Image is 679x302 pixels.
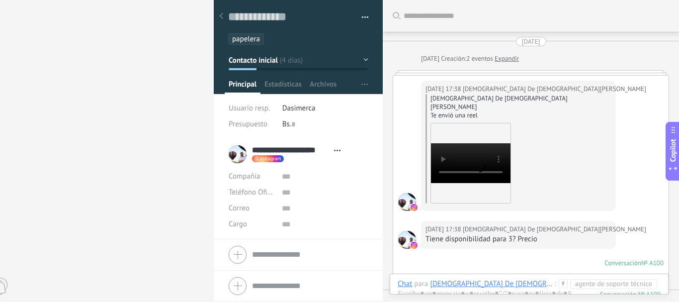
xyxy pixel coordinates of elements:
span: instagram [260,156,281,161]
a: Your browser does not support the video tag. [430,123,511,203]
video: Your browser does not support the video tag. [431,143,510,183]
button: Correo [229,201,250,216]
div: Creación: [421,54,519,64]
a: Expandir [495,54,519,64]
span: para [414,279,428,289]
img: instagram.svg [411,204,418,211]
span: Correo [229,203,250,213]
div: [DEMOGRAPHIC_DATA] De [DEMOGRAPHIC_DATA][PERSON_NAME] Te envió una reel [430,94,611,119]
div: Conversación [604,259,641,267]
div: Bs. [282,116,368,132]
span: Jesus De Jesus Mendez [398,193,416,211]
span: Jesus De Jesus Mendez [463,224,646,234]
span: Jesus De Jesus Mendez [398,231,416,249]
div: [DATE] [522,37,540,46]
span: Jesus De Jesus Mendez [463,84,646,94]
span: papelera [232,34,260,44]
span: : [554,279,556,289]
img: instagram.svg [411,242,418,249]
span: Cargo [229,220,247,228]
button: Teléfono Oficina [229,185,274,201]
span: Principal [229,80,256,94]
div: [DATE] 17:38 [425,224,463,234]
div: Jesus De Jesus Mendez [430,279,554,288]
div: Usuario resp. [229,101,275,116]
span: Dasimerca [282,103,316,113]
div: Cargo [229,216,274,232]
span: Teléfono Oficina [229,188,280,197]
span: Agente de soporte técnico [570,279,657,289]
span: Estadísticas [264,80,302,94]
span: Usuario resp. [229,103,270,113]
div: № A100 [641,259,664,267]
span: Archivos [310,80,337,94]
span: Presupuesto [229,119,267,129]
div: [DATE] [421,54,441,64]
div: 100 [600,290,661,299]
div: Compañía [229,169,274,185]
span: 2 eventos [466,54,493,64]
span: Copilot [669,139,678,162]
div: Tiene disponibilidad para 3? Precio [425,234,611,244]
div: Presupuesto [229,116,275,132]
div: [DATE] 17:38 [425,84,463,94]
